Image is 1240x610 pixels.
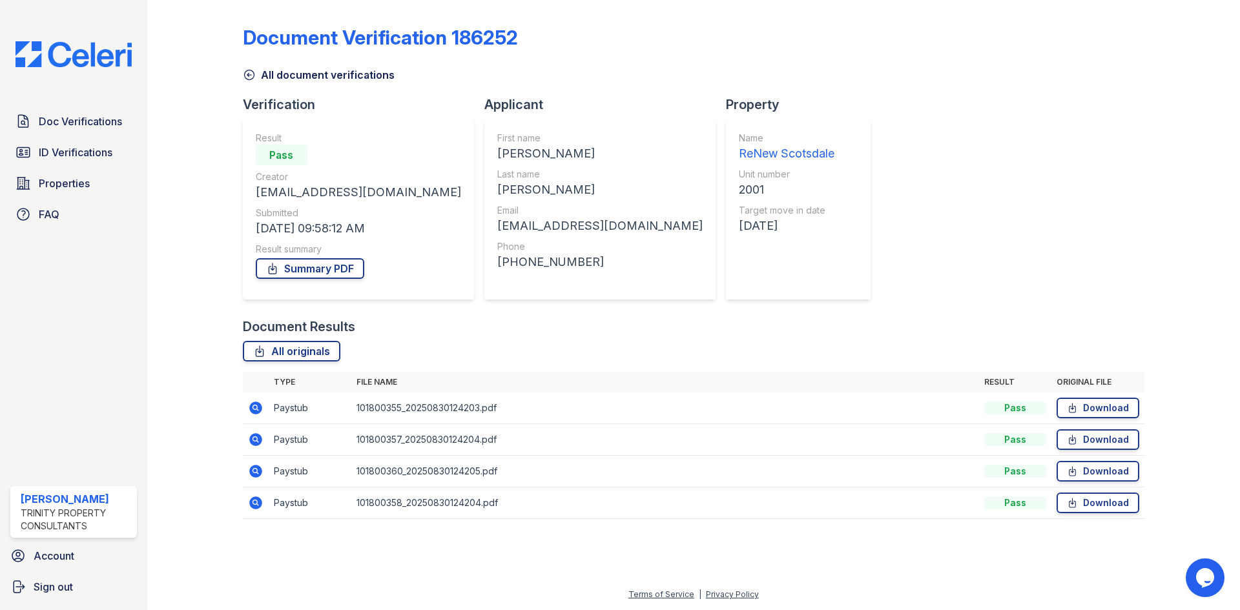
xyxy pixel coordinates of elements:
[256,207,461,219] div: Submitted
[243,318,355,336] div: Document Results
[21,507,132,533] div: Trinity Property Consultants
[1051,372,1144,392] th: Original file
[256,145,307,165] div: Pass
[39,176,90,191] span: Properties
[739,204,834,217] div: Target move in date
[706,589,759,599] a: Privacy Policy
[21,491,132,507] div: [PERSON_NAME]
[39,145,112,160] span: ID Verifications
[243,67,395,83] a: All document verifications
[984,433,1046,446] div: Pass
[351,372,979,392] th: File name
[739,181,834,199] div: 2001
[739,145,834,163] div: ReNew Scotsdale
[39,207,59,222] span: FAQ
[739,132,834,145] div: Name
[10,201,137,227] a: FAQ
[243,26,518,49] div: Document Verification 186252
[34,579,73,595] span: Sign out
[1057,429,1139,450] a: Download
[256,132,461,145] div: Result
[497,145,703,163] div: [PERSON_NAME]
[497,132,703,145] div: First name
[739,217,834,235] div: [DATE]
[1186,558,1227,597] iframe: chat widget
[984,402,1046,414] div: Pass
[984,496,1046,509] div: Pass
[256,258,364,279] a: Summary PDF
[269,392,351,424] td: Paystub
[269,456,351,487] td: Paystub
[628,589,694,599] a: Terms of Service
[10,108,137,134] a: Doc Verifications
[497,253,703,271] div: [PHONE_NUMBER]
[699,589,701,599] div: |
[269,424,351,456] td: Paystub
[5,41,142,67] img: CE_Logo_Blue-a8612792a0a2168367f1c8372b55b34899dd931a85d93a1a3d3e32e68fde9ad4.png
[497,181,703,199] div: [PERSON_NAME]
[256,219,461,238] div: [DATE] 09:58:12 AM
[351,392,979,424] td: 101800355_20250830124203.pdf
[39,114,122,129] span: Doc Verifications
[1057,461,1139,482] a: Download
[497,217,703,235] div: [EMAIL_ADDRESS][DOMAIN_NAME]
[984,465,1046,478] div: Pass
[351,456,979,487] td: 101800360_20250830124205.pdf
[256,183,461,201] div: [EMAIL_ADDRESS][DOMAIN_NAME]
[1057,398,1139,418] a: Download
[243,341,340,361] a: All originals
[10,170,137,196] a: Properties
[243,96,484,114] div: Verification
[497,204,703,217] div: Email
[497,240,703,253] div: Phone
[739,168,834,181] div: Unit number
[5,543,142,569] a: Account
[497,168,703,181] div: Last name
[484,96,726,114] div: Applicant
[10,139,137,165] a: ID Verifications
[726,96,881,114] div: Property
[1057,493,1139,513] a: Download
[351,487,979,519] td: 101800358_20250830124204.pdf
[739,132,834,163] a: Name ReNew Scotsdale
[269,372,351,392] th: Type
[979,372,1051,392] th: Result
[351,424,979,456] td: 101800357_20250830124204.pdf
[256,243,461,256] div: Result summary
[269,487,351,519] td: Paystub
[5,574,142,600] a: Sign out
[34,548,74,564] span: Account
[256,170,461,183] div: Creator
